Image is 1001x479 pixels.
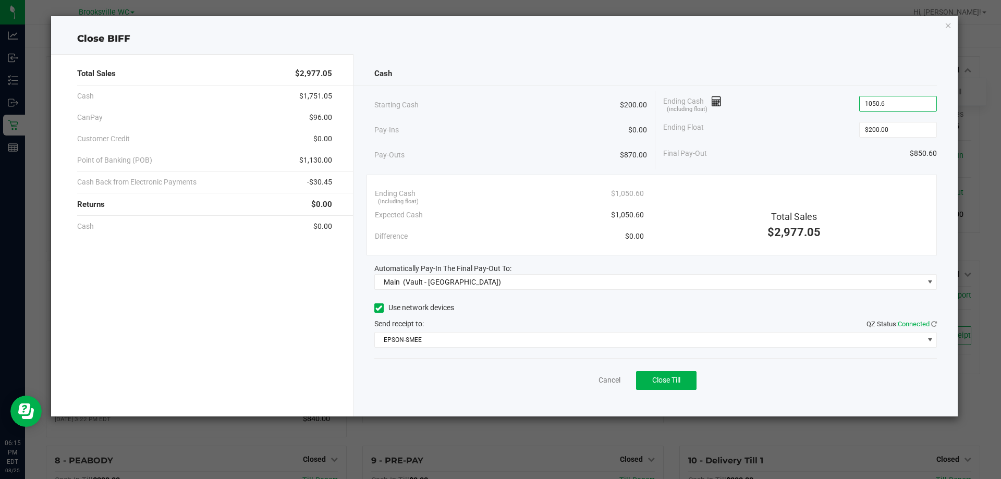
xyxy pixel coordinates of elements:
[313,221,332,232] span: $0.00
[307,177,332,188] span: -$30.45
[599,375,620,386] a: Cancel
[652,376,680,384] span: Close Till
[375,210,423,220] span: Expected Cash
[51,32,958,46] div: Close BIFF
[910,148,937,159] span: $850.60
[309,112,332,123] span: $96.00
[77,155,152,166] span: Point of Banking (POB)
[77,91,94,102] span: Cash
[663,96,722,112] span: Ending Cash
[611,210,644,220] span: $1,050.60
[374,68,392,80] span: Cash
[620,150,647,161] span: $870.00
[375,188,416,199] span: Ending Cash
[375,231,408,242] span: Difference
[375,333,924,347] span: EPSON-SMEE
[625,231,644,242] span: $0.00
[299,155,332,166] span: $1,130.00
[374,320,424,328] span: Send receipt to:
[77,112,103,123] span: CanPay
[374,302,454,313] label: Use network devices
[403,278,501,286] span: (Vault - [GEOGRAPHIC_DATA])
[866,320,937,328] span: QZ Status:
[767,226,821,239] span: $2,977.05
[313,133,332,144] span: $0.00
[898,320,930,328] span: Connected
[374,150,405,161] span: Pay-Outs
[77,133,130,144] span: Customer Credit
[636,371,697,390] button: Close Till
[663,148,707,159] span: Final Pay-Out
[384,278,400,286] span: Main
[77,68,116,80] span: Total Sales
[77,221,94,232] span: Cash
[611,188,644,199] span: $1,050.60
[77,193,332,216] div: Returns
[10,396,42,427] iframe: Resource center
[295,68,332,80] span: $2,977.05
[378,198,419,206] span: (including float)
[628,125,647,136] span: $0.00
[620,100,647,110] span: $200.00
[374,100,419,110] span: Starting Cash
[299,91,332,102] span: $1,751.05
[374,264,511,273] span: Automatically Pay-In The Final Pay-Out To:
[374,125,399,136] span: Pay-Ins
[77,177,197,188] span: Cash Back from Electronic Payments
[311,199,332,211] span: $0.00
[667,105,707,114] span: (including float)
[771,211,817,222] span: Total Sales
[663,122,704,138] span: Ending Float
